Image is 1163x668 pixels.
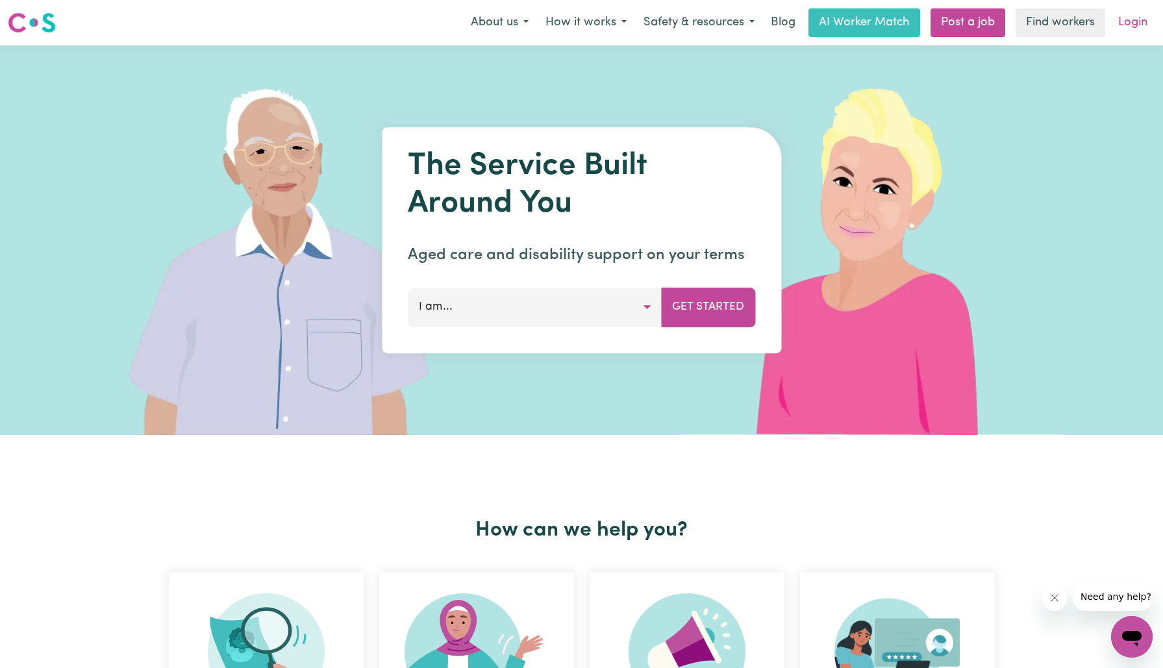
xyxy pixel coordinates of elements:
[537,9,635,36] button: How it works
[8,11,56,34] img: Careseekers logo
[408,148,755,223] h1: The Service Built Around You
[408,243,755,267] p: Aged care and disability support on your terms
[635,9,763,36] button: Safety & resources
[763,8,803,37] a: Blog
[1111,616,1153,658] iframe: Button to launch messaging window
[408,288,662,327] button: I am...
[462,9,537,36] button: About us
[1042,585,1068,611] iframe: Close message
[1016,8,1105,37] a: Find workers
[8,8,56,38] a: Careseekers logo
[808,8,920,37] a: AI Worker Match
[661,288,755,327] button: Get Started
[1073,582,1153,611] iframe: Message from company
[1110,8,1155,37] a: Login
[161,518,1003,543] h2: How can we help you?
[931,8,1005,37] a: Post a job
